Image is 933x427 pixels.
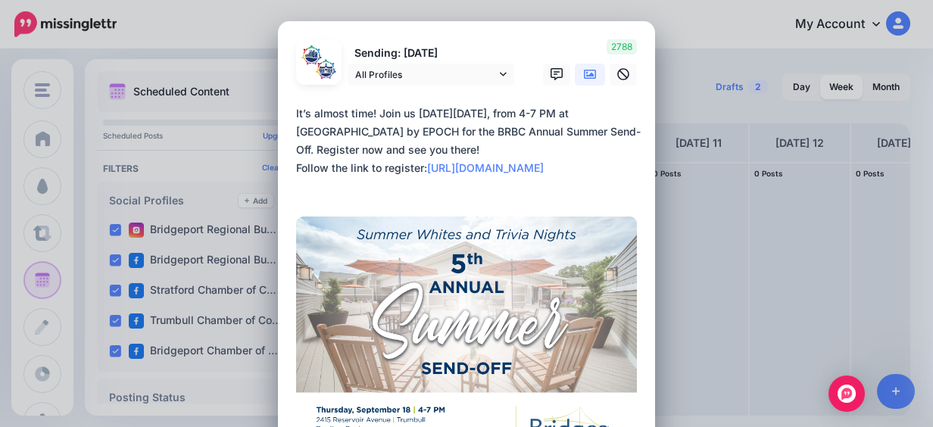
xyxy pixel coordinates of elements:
[607,39,637,55] span: 2788
[828,376,865,412] div: Open Intercom Messenger
[348,45,514,62] p: Sending: [DATE]
[301,44,323,66] img: 326353443_583245609911355_7624060508075186304_n-bsa150316.png
[355,67,496,83] span: All Profiles
[348,64,514,86] a: All Profiles
[315,58,337,80] img: 327480576_569671061427943_934468427801860524_n-bsa150318.png
[296,104,644,195] div: It’s almost time! Join us [DATE][DATE], from 4-7 PM at [GEOGRAPHIC_DATA] by EPOCH for the BRBC An...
